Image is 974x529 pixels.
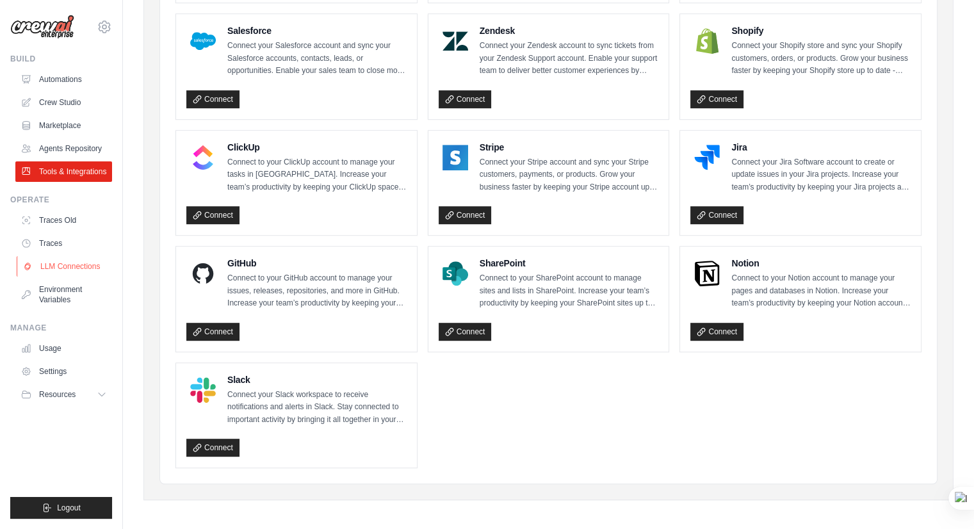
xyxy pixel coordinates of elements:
[694,28,720,54] img: Shopify Logo
[15,138,112,159] a: Agents Repository
[694,261,720,286] img: Notion Logo
[227,257,407,270] h4: GitHub
[15,115,112,136] a: Marketplace
[480,156,659,194] p: Connect your Stripe account and sync your Stripe customers, payments, or products. Grow your busi...
[227,156,407,194] p: Connect to your ClickUp account to manage your tasks in [GEOGRAPHIC_DATA]. Increase your team’s p...
[190,377,216,403] img: Slack Logo
[10,323,112,333] div: Manage
[15,384,112,405] button: Resources
[15,161,112,182] a: Tools & Integrations
[442,28,468,54] img: Zendesk Logo
[227,373,407,386] h4: Slack
[731,257,911,270] h4: Notion
[17,256,113,277] a: LLM Connections
[15,338,112,359] a: Usage
[190,261,216,286] img: GitHub Logo
[480,257,659,270] h4: SharePoint
[731,141,911,154] h4: Jira
[439,206,492,224] a: Connect
[227,24,407,37] h4: Salesforce
[227,272,407,310] p: Connect to your GitHub account to manage your issues, releases, repositories, and more in GitHub....
[480,24,659,37] h4: Zendesk
[731,40,911,77] p: Connect your Shopify store and sync your Shopify customers, orders, or products. Grow your busine...
[15,210,112,231] a: Traces Old
[186,206,239,224] a: Connect
[15,233,112,254] a: Traces
[39,389,76,400] span: Resources
[480,272,659,310] p: Connect to your SharePoint account to manage sites and lists in SharePoint. Increase your team’s ...
[480,141,659,154] h4: Stripe
[57,503,81,513] span: Logout
[10,497,112,519] button: Logout
[10,54,112,64] div: Build
[190,145,216,170] img: ClickUp Logo
[10,195,112,205] div: Operate
[227,141,407,154] h4: ClickUp
[15,361,112,382] a: Settings
[186,323,239,341] a: Connect
[227,40,407,77] p: Connect your Salesforce account and sync your Salesforce accounts, contacts, leads, or opportunit...
[690,90,743,108] a: Connect
[190,28,216,54] img: Salesforce Logo
[694,145,720,170] img: Jira Logo
[731,272,911,310] p: Connect to your Notion account to manage your pages and databases in Notion. Increase your team’s...
[480,40,659,77] p: Connect your Zendesk account to sync tickets from your Zendesk Support account. Enable your suppo...
[186,90,239,108] a: Connect
[442,261,468,286] img: SharePoint Logo
[731,156,911,194] p: Connect your Jira Software account to create or update issues in your Jira projects. Increase you...
[731,24,911,37] h4: Shopify
[186,439,239,457] a: Connect
[10,15,74,39] img: Logo
[439,323,492,341] a: Connect
[690,323,743,341] a: Connect
[442,145,468,170] img: Stripe Logo
[439,90,492,108] a: Connect
[15,279,112,310] a: Environment Variables
[227,389,407,427] p: Connect your Slack workspace to receive notifications and alerts in Slack. Stay connected to impo...
[690,206,743,224] a: Connect
[15,69,112,90] a: Automations
[15,92,112,113] a: Crew Studio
